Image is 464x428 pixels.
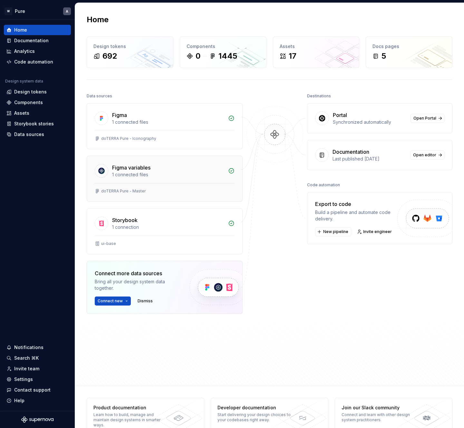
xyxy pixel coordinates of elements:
[333,111,347,119] div: Portal
[355,227,395,236] a: Invite engineer
[413,152,436,158] span: Open editor
[87,92,112,101] div: Data sources
[101,241,116,246] div: ui-base
[382,51,386,61] div: 5
[101,189,146,194] div: doTERRA Pure - Master
[1,4,73,18] button: WPureA
[14,344,43,351] div: Notifications
[280,43,353,50] div: Assets
[4,364,71,374] a: Invite team
[273,36,360,68] a: Assets17
[4,25,71,35] a: Home
[4,395,71,406] button: Help
[14,397,24,404] div: Help
[135,297,156,306] button: Dismiss
[4,353,71,363] button: Search ⌘K
[218,51,237,61] div: 1445
[66,9,68,14] div: A
[112,224,224,230] div: 1 connection
[342,412,416,423] div: Connect and learn with other design system practitioners.
[138,298,153,304] span: Dismiss
[366,36,452,68] a: Docs pages5
[289,51,296,61] div: 17
[333,119,407,125] div: Synchronized automatically
[14,110,29,116] div: Assets
[4,108,71,118] a: Assets
[14,376,33,383] div: Settings
[315,200,398,208] div: Export to code
[93,404,168,411] div: Product documentation
[95,278,179,291] div: Bring all your design system data together.
[307,92,331,101] div: Destinations
[14,89,47,95] div: Design tokens
[4,119,71,129] a: Storybook stories
[101,136,156,141] div: doTERRA Pure - Iconography
[14,37,49,44] div: Documentation
[410,151,444,160] a: Open editor
[21,416,53,423] svg: Supernova Logo
[87,103,243,149] a: Figma1 connected filesdoTERRA Pure - Iconography
[315,209,398,222] div: Build a pipeline and automate code delivery.
[93,43,167,50] div: Design tokens
[187,43,260,50] div: Components
[112,111,127,119] div: Figma
[87,15,109,25] h2: Home
[14,355,39,361] div: Search ⌘K
[315,227,351,236] button: New pipeline
[196,51,200,61] div: 0
[5,7,12,15] div: W
[15,8,25,15] div: Pure
[217,404,292,411] div: Developer documentation
[180,36,266,68] a: Components01445
[363,229,392,234] span: Invite engineer
[5,79,43,84] div: Design system data
[112,171,224,178] div: 1 connected files
[323,229,348,234] span: New pipeline
[4,57,71,67] a: Code automation
[14,99,43,106] div: Components
[342,404,416,411] div: Join our Slack community
[14,27,27,33] div: Home
[4,46,71,56] a: Analytics
[14,59,53,65] div: Code automation
[87,36,173,68] a: Design tokens692
[112,119,224,125] div: 1 connected files
[333,156,406,162] div: Last published [DATE]
[14,48,35,54] div: Analytics
[4,342,71,353] button: Notifications
[4,374,71,384] a: Settings
[307,180,340,190] div: Code automation
[4,129,71,140] a: Data sources
[14,365,39,372] div: Invite team
[98,298,123,304] span: Connect new
[372,43,446,50] div: Docs pages
[413,116,436,121] span: Open Portal
[4,35,71,46] a: Documentation
[333,148,369,156] div: Documentation
[95,297,131,306] button: Connect new
[93,412,168,428] div: Learn how to build, manage and maintain design systems in smarter ways.
[14,121,54,127] div: Storybook stories
[14,131,44,138] div: Data sources
[217,412,292,423] div: Start delivering your design choices to your codebases right away.
[411,114,444,123] a: Open Portal
[87,156,243,202] a: Figma variables1 connected filesdoTERRA Pure - Master
[112,164,150,171] div: Figma variables
[4,97,71,108] a: Components
[95,269,179,277] div: Connect more data sources
[87,208,243,254] a: Storybook1 connectionui-base
[112,216,138,224] div: Storybook
[4,87,71,97] a: Design tokens
[102,51,117,61] div: 692
[14,387,51,393] div: Contact support
[4,385,71,395] button: Contact support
